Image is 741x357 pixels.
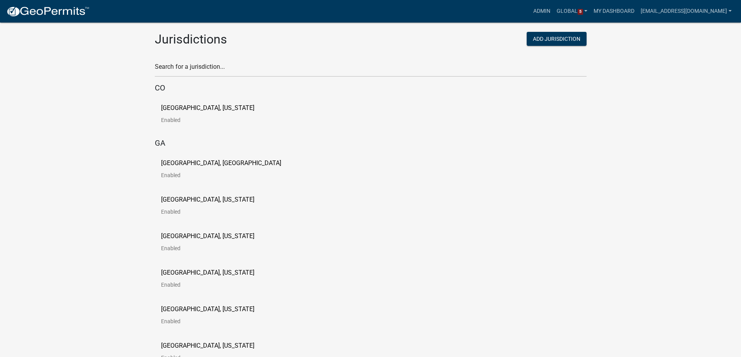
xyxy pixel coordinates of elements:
[161,105,254,111] p: [GEOGRAPHIC_DATA], [US_STATE]
[161,246,267,251] p: Enabled
[590,4,638,19] a: My Dashboard
[155,138,587,148] h5: GA
[161,160,281,166] p: [GEOGRAPHIC_DATA], [GEOGRAPHIC_DATA]
[161,306,267,330] a: [GEOGRAPHIC_DATA], [US_STATE]Enabled
[161,172,294,178] p: Enabled
[161,306,254,312] p: [GEOGRAPHIC_DATA], [US_STATE]
[161,105,267,129] a: [GEOGRAPHIC_DATA], [US_STATE]Enabled
[161,282,267,287] p: Enabled
[155,83,587,92] h5: CO
[578,9,583,15] span: 5
[161,197,254,203] p: [GEOGRAPHIC_DATA], [US_STATE]
[554,4,591,19] a: Global5
[161,319,267,324] p: Enabled
[161,117,267,123] p: Enabled
[638,4,735,19] a: [EMAIL_ADDRESS][DOMAIN_NAME]
[161,270,254,276] p: [GEOGRAPHIC_DATA], [US_STATE]
[161,270,267,294] a: [GEOGRAPHIC_DATA], [US_STATE]Enabled
[530,4,554,19] a: Admin
[161,197,267,221] a: [GEOGRAPHIC_DATA], [US_STATE]Enabled
[161,160,294,184] a: [GEOGRAPHIC_DATA], [GEOGRAPHIC_DATA]Enabled
[155,32,365,47] h2: Jurisdictions
[161,233,254,239] p: [GEOGRAPHIC_DATA], [US_STATE]
[161,343,254,349] p: [GEOGRAPHIC_DATA], [US_STATE]
[527,32,587,46] button: Add Jurisdiction
[161,209,267,214] p: Enabled
[161,233,267,257] a: [GEOGRAPHIC_DATA], [US_STATE]Enabled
